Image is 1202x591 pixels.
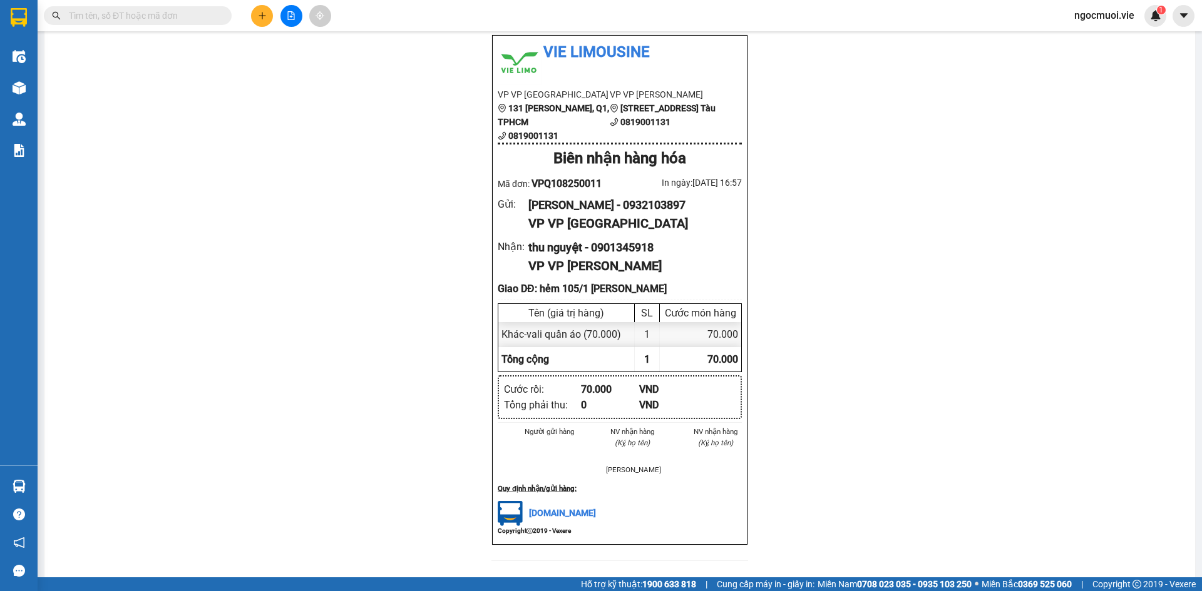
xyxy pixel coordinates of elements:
button: file-add [280,5,302,27]
span: Hỗ trợ kỹ thuật: [581,577,696,591]
img: logo-vxr [11,8,27,27]
div: Giao DĐ: hẻm 105/1 [PERSON_NAME] [498,281,742,296]
img: logo.jpg [6,6,50,50]
img: warehouse-icon [13,113,26,126]
div: Mã đơn: [498,176,620,191]
span: question-circle [13,508,25,520]
strong: 1900 633 818 [642,579,696,589]
div: Tên (giá trị hàng) [501,307,631,319]
span: copyright [1133,580,1141,588]
div: thu nguyệt - 0901345918 [528,239,732,256]
span: phone [610,118,619,126]
img: icon-new-feature [1150,10,1161,21]
img: warehouse-icon [13,480,26,493]
div: Quy định nhận/gửi hàng : [498,483,742,494]
li: Vie Limousine [498,41,742,64]
strong: 0369 525 060 [1018,579,1072,589]
span: notification [13,537,25,548]
div: Copyright 2019 - Vexere [498,526,742,539]
span: phone [498,131,506,140]
img: warehouse-icon [13,81,26,94]
span: 1 [644,353,650,365]
strong: 0708 023 035 - 0935 103 250 [857,579,972,589]
div: 0 [581,397,639,413]
span: [DOMAIN_NAME] [529,508,596,518]
div: 1 [635,322,660,346]
div: VP VP [GEOGRAPHIC_DATA] [528,214,732,233]
span: environment [86,83,95,92]
span: ⚪️ [975,582,979,587]
i: (Ký, họ tên) [615,438,650,447]
span: plus [258,11,267,20]
span: Miền Nam [818,577,972,591]
li: VP VP [PERSON_NAME] [86,53,167,81]
li: Vie Limousine [6,6,182,30]
li: NV nhận hàng [689,426,742,437]
span: Tổng cộng [501,353,549,365]
span: | [706,577,707,591]
button: caret-down [1173,5,1194,27]
input: Tìm tên, số ĐT hoặc mã đơn [69,9,217,23]
span: aim [316,11,324,20]
span: VPQ108250011 [532,178,602,189]
li: NV nhận hàng [606,426,659,437]
div: 70.000 [581,381,639,397]
div: Gửi : [498,196,528,212]
span: search [52,11,61,20]
span: message [13,565,25,577]
b: 0819001131 [620,117,670,127]
span: caret-down [1178,10,1189,21]
div: Nhận : [498,239,528,255]
button: aim [309,5,331,27]
span: Khác - vali quần áo (70.000) [501,328,621,340]
span: file-add [287,11,295,20]
img: warehouse-icon [13,50,26,63]
button: plus [251,5,273,27]
div: Cước rồi : [504,381,581,397]
b: 0819001131 [508,131,558,141]
sup: 1 [1157,6,1166,14]
span: Cung cấp máy in - giấy in: [717,577,814,591]
img: logo.jpg [498,41,542,84]
img: logo.jpg [498,501,523,526]
div: Cước món hàng [663,307,738,319]
span: 70.000 [707,353,738,365]
b: [STREET_ADDRESS] Tàu [620,103,716,113]
span: Miền Bắc [982,577,1072,591]
div: In ngày: [DATE] 16:57 [620,176,742,189]
div: Biên nhận hàng hóa [498,147,742,171]
div: 70.000 [660,322,741,346]
span: | [1081,577,1083,591]
span: ngocmuoi.vie [1064,8,1144,23]
li: VP VP [GEOGRAPHIC_DATA] [6,53,86,94]
div: VND [639,381,697,397]
li: VP VP [GEOGRAPHIC_DATA] [498,88,610,101]
b: 131 [PERSON_NAME], Q1, TPHCM [498,103,609,127]
li: [PERSON_NAME] [606,464,659,475]
i: (Ký, họ tên) [698,438,733,447]
span: copyright [527,528,533,534]
li: VP VP [PERSON_NAME] [610,88,722,101]
span: environment [610,104,619,113]
div: VND [639,397,697,413]
img: solution-icon [13,144,26,157]
div: VP VP [PERSON_NAME] [528,256,732,276]
div: SL [638,307,656,319]
div: Tổng phải thu : [504,397,581,413]
span: 1 [1159,6,1163,14]
div: [PERSON_NAME] - 0932103897 [528,196,732,214]
span: environment [498,104,506,113]
li: Người gửi hàng [523,426,576,437]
